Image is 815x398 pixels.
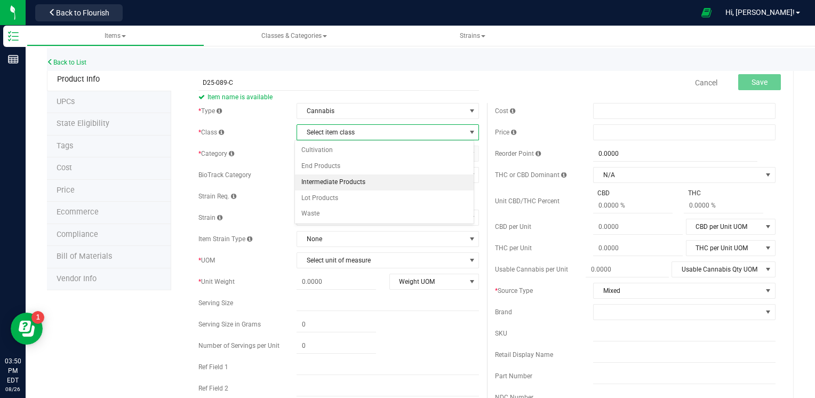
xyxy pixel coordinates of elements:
[297,232,465,246] span: None
[57,230,98,239] span: Compliance
[198,235,252,243] span: Item Strain Type
[295,206,474,222] li: Waste
[57,252,112,261] span: Bill of Materials
[593,198,673,213] input: 0.0000 %
[593,219,683,234] input: 0.0000
[57,186,75,195] span: Price
[295,142,474,158] li: Cultivation
[586,262,669,277] input: 0.0000
[31,311,44,324] iframe: Resource center unread badge
[198,75,479,91] input: Item name
[295,158,474,174] li: End Products
[297,253,465,268] span: Select unit of measure
[57,97,75,106] span: Tag
[495,197,560,205] span: Unit CBD/THC Percent
[390,274,465,289] span: Weight UOM
[593,188,614,198] span: CBD
[35,4,123,21] button: Back to Flourish
[495,287,533,294] span: Source Type
[684,188,705,198] span: THC
[695,77,717,88] a: Cancel
[460,32,485,39] span: Strains
[594,283,762,298] span: Mixed
[495,351,553,359] span: Retail Display Name
[198,150,234,157] span: Category
[495,372,532,380] span: Part Number
[57,208,99,217] span: Ecommerce
[686,219,762,234] span: CBD per Unit UOM
[198,107,222,115] span: Type
[198,321,261,328] span: Serving Size in Grams
[57,141,73,150] span: Tag
[465,253,478,268] span: select
[495,308,512,316] span: Brand
[198,129,224,136] span: Class
[261,32,327,39] span: Classes & Categories
[684,198,763,213] input: 0.0000 %
[297,104,465,118] span: Cannabis
[495,244,532,252] span: THC per Unit
[495,223,531,230] span: CBD per Unit
[295,190,474,206] li: Lot Products
[762,283,775,298] span: select
[762,262,775,277] span: select
[297,125,465,140] span: Select item class
[5,385,21,393] p: 08/26
[752,78,768,86] span: Save
[495,107,515,115] span: Cost
[198,257,215,264] span: UOM
[57,274,97,283] span: Vendor Info
[694,2,718,23] span: Open Ecommerce Menu
[8,31,19,42] inline-svg: Inventory
[47,59,86,66] a: Back to List
[762,168,775,182] span: select
[465,274,478,289] span: select
[198,278,235,285] span: Unit Weight
[198,299,233,307] span: Serving Size
[295,174,474,190] li: Intermediate Products
[495,330,507,337] span: SKU
[738,74,781,90] button: Save
[725,8,795,17] span: Hi, [PERSON_NAME]!
[57,75,100,84] span: Product Info
[198,171,251,179] span: BioTrack Category
[198,385,228,392] span: Ref Field 2
[57,119,109,128] span: Tag
[593,146,757,161] input: 0.0000
[8,54,19,65] inline-svg: Reports
[762,241,775,256] span: select
[686,241,762,256] span: THC per Unit UOM
[198,363,228,371] span: Ref Field 1
[297,338,376,353] input: 0
[198,91,479,104] span: Item name is available
[495,150,541,157] span: Reorder Point
[198,342,279,349] span: Number of Servings per Unit
[672,262,762,277] span: Usable Cannabis Qty UOM
[56,9,109,17] span: Back to Flourish
[297,274,376,289] input: 0.0000
[594,168,762,182] span: N/A
[105,32,126,39] span: Items
[198,193,236,200] span: Strain Req.
[495,171,566,179] span: THC or CBD Dominant
[495,129,516,136] span: Price
[297,317,376,332] input: 0
[593,241,683,256] input: 0.0000
[465,125,478,140] span: select
[495,266,568,273] span: Usable Cannabis per Unit
[762,219,775,234] span: select
[5,356,21,385] p: 03:50 PM EDT
[198,214,222,221] span: Strain
[57,163,72,172] span: Cost
[11,313,43,345] iframe: Resource center
[465,104,478,118] span: select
